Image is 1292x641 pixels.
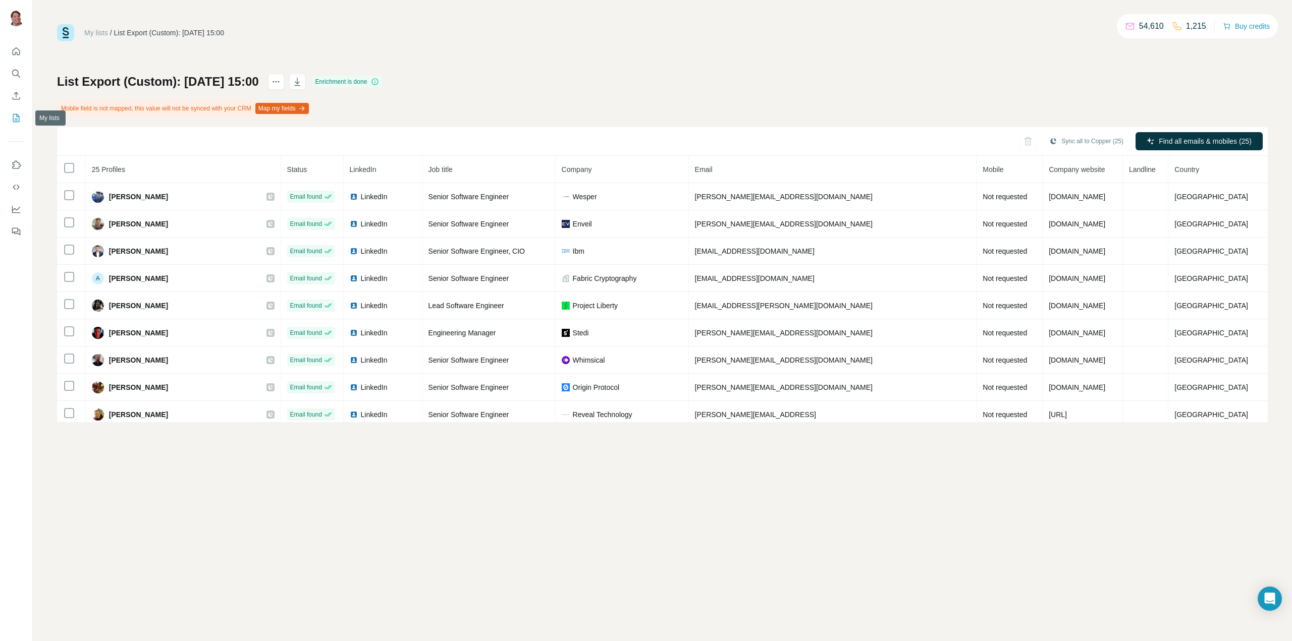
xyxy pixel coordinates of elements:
[350,247,358,255] img: LinkedIn logo
[109,410,168,420] span: [PERSON_NAME]
[983,356,1027,364] span: Not requested
[1174,193,1248,201] span: [GEOGRAPHIC_DATA]
[290,192,322,201] span: Email found
[8,222,24,241] button: Feedback
[290,328,322,337] span: Email found
[695,165,713,173] span: Email
[109,301,168,311] span: [PERSON_NAME]
[92,409,104,421] img: Avatar
[361,192,388,202] span: LinkedIn
[1042,134,1130,149] button: Sync all to Copper (25)
[290,410,322,419] span: Email found
[562,165,592,173] span: Company
[695,302,873,310] span: [EMAIL_ADDRESS][PERSON_NAME][DOMAIN_NAME]
[290,219,322,228] span: Email found
[428,220,509,228] span: Senior Software Engineer
[1223,19,1270,33] button: Buy credits
[573,273,637,283] span: Fabric Cryptography
[350,329,358,337] img: LinkedIn logo
[983,274,1027,282] span: Not requested
[268,74,284,90] button: actions
[290,301,322,310] span: Email found
[695,247,815,255] span: [EMAIL_ADDRESS][DOMAIN_NAME]
[290,356,322,365] span: Email found
[1049,220,1105,228] span: [DOMAIN_NAME]
[983,165,1003,173] span: Mobile
[1049,274,1105,282] span: [DOMAIN_NAME]
[361,382,388,392] span: LinkedIn
[109,192,168,202] span: [PERSON_NAME]
[109,219,168,229] span: [PERSON_NAME]
[350,274,358,282] img: LinkedIn logo
[1174,274,1248,282] span: [GEOGRAPHIC_DATA]
[695,274,815,282] span: [EMAIL_ADDRESS][DOMAIN_NAME]
[1049,383,1105,391] span: [DOMAIN_NAME]
[92,300,104,312] img: Avatar
[350,411,358,419] img: LinkedIn logo
[361,246,388,256] span: LinkedIn
[1174,356,1248,364] span: [GEOGRAPHIC_DATA]
[562,356,570,364] img: company-logo
[361,355,388,365] span: LinkedIn
[350,220,358,228] img: LinkedIn logo
[8,156,24,174] button: Use Surfe on LinkedIn
[1139,20,1164,32] p: 54,610
[562,329,570,337] img: company-logo
[92,272,104,284] div: A
[92,327,104,339] img: Avatar
[109,355,168,365] span: [PERSON_NAME]
[92,354,104,366] img: Avatar
[1049,329,1105,337] span: [DOMAIN_NAME]
[695,383,873,391] span: [PERSON_NAME][EMAIL_ADDRESS][DOMAIN_NAME]
[92,191,104,203] img: Avatar
[695,220,873,228] span: [PERSON_NAME][EMAIL_ADDRESS][DOMAIN_NAME]
[350,356,358,364] img: LinkedIn logo
[573,355,605,365] span: Whimsical
[428,247,525,255] span: Senior Software Engineer, CIO
[695,329,873,337] span: [PERSON_NAME][EMAIL_ADDRESS][DOMAIN_NAME]
[8,65,24,83] button: Search
[109,382,168,392] span: [PERSON_NAME]
[1174,411,1248,419] span: [GEOGRAPHIC_DATA]
[92,381,104,393] img: Avatar
[1174,165,1199,173] span: Country
[428,165,453,173] span: Job title
[695,193,873,201] span: [PERSON_NAME][EMAIL_ADDRESS][DOMAIN_NAME]
[983,411,1027,419] span: Not requested
[1174,383,1248,391] span: [GEOGRAPHIC_DATA]
[562,302,570,310] img: company-logo
[983,220,1027,228] span: Not requested
[573,328,589,338] span: Stedi
[1174,220,1248,228] span: [GEOGRAPHIC_DATA]
[562,193,570,201] img: company-logo
[1049,411,1067,419] span: [URL]
[983,193,1027,201] span: Not requested
[983,383,1027,391] span: Not requested
[8,10,24,26] img: Avatar
[110,28,112,38] li: /
[1049,302,1105,310] span: [DOMAIN_NAME]
[287,165,307,173] span: Status
[57,100,311,117] div: Mobile field is not mapped, this value will not be synced with your CRM
[8,87,24,105] button: Enrich CSV
[290,274,322,283] span: Email found
[1049,193,1105,201] span: [DOMAIN_NAME]
[8,178,24,196] button: Use Surfe API
[1129,165,1156,173] span: Landline
[109,273,168,283] span: [PERSON_NAME]
[84,29,108,37] a: My lists
[573,192,597,202] span: Wesper
[428,329,496,337] span: Engineering Manager
[1174,329,1248,337] span: [GEOGRAPHIC_DATA]
[8,109,24,127] button: My lists
[573,410,632,420] span: Reveal Technology
[428,302,504,310] span: Lead Software Engineer
[109,246,168,256] span: [PERSON_NAME]
[562,383,570,391] img: company-logo
[1258,587,1282,611] div: Open Intercom Messenger
[114,28,224,38] div: List Export (Custom): [DATE] 15:00
[1174,302,1248,310] span: [GEOGRAPHIC_DATA]
[573,301,618,311] span: Project Liberty
[8,200,24,218] button: Dashboard
[428,383,509,391] span: Senior Software Engineer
